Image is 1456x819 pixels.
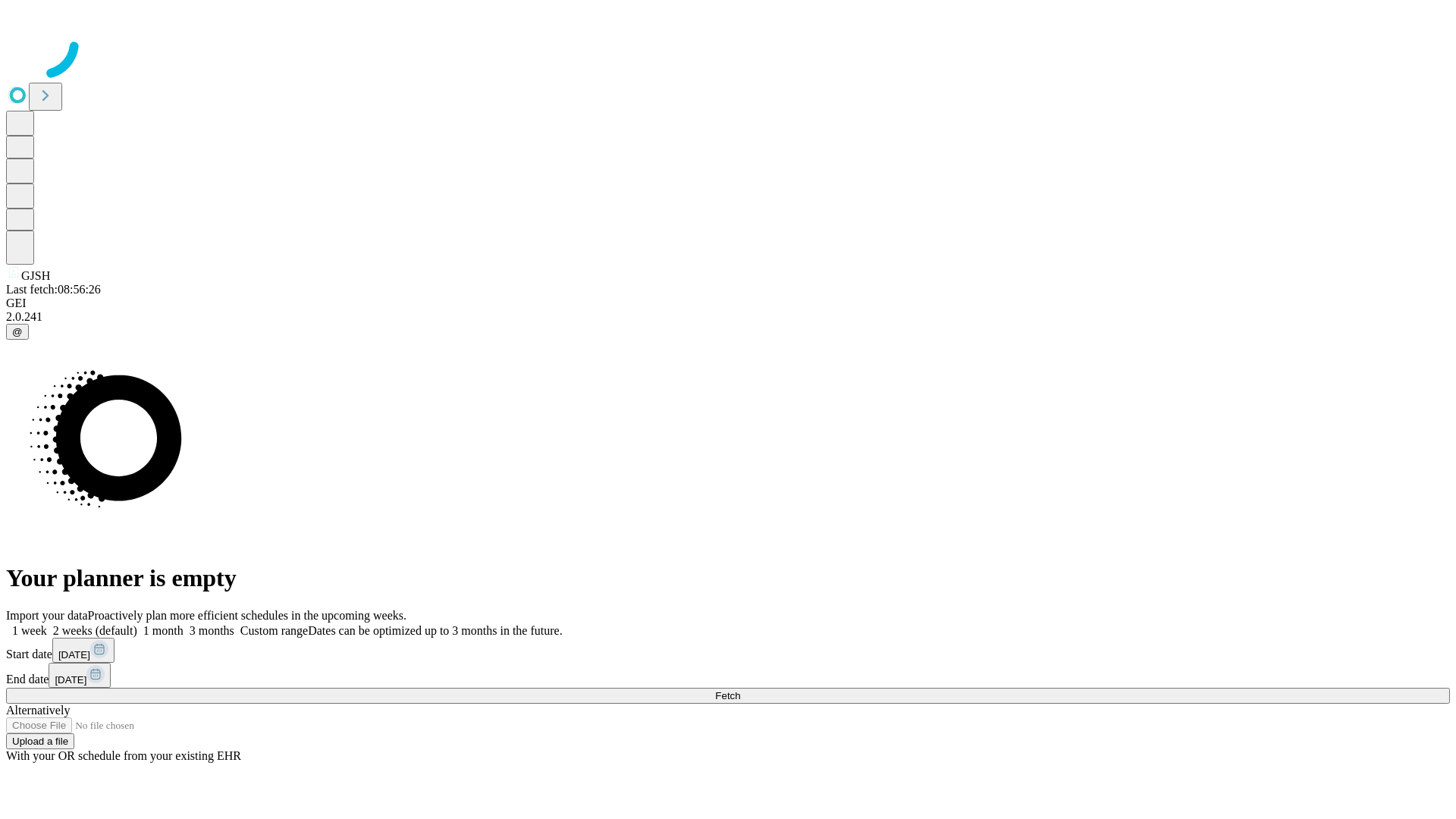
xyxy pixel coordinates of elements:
[143,624,184,637] span: 1 month
[308,624,562,637] span: Dates can be optimized up to 3 months in the future.
[12,326,23,337] span: @
[53,624,137,637] span: 2 weeks (default)
[6,704,70,717] span: Alternatively
[58,649,90,661] span: [DATE]
[88,609,406,622] span: Proactively plan more efficient schedules in the upcoming weeks.
[6,297,1450,310] div: GEI
[6,638,1450,663] div: Start date
[715,690,740,701] span: Fetch
[12,624,47,637] span: 1 week
[6,310,1450,324] div: 2.0.241
[6,733,74,749] button: Upload a file
[6,688,1450,704] button: Fetch
[55,674,86,686] span: [DATE]
[6,609,88,622] span: Import your data
[190,624,234,637] span: 3 months
[6,564,1450,592] h1: Your planner is empty
[6,324,29,340] button: @
[52,638,115,663] button: [DATE]
[240,624,308,637] span: Custom range
[6,749,241,762] span: With your OR schedule from your existing EHR
[6,283,101,296] span: Last fetch: 08:56:26
[6,663,1450,688] div: End date
[21,269,50,282] span: GJSH
[49,663,111,688] button: [DATE]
